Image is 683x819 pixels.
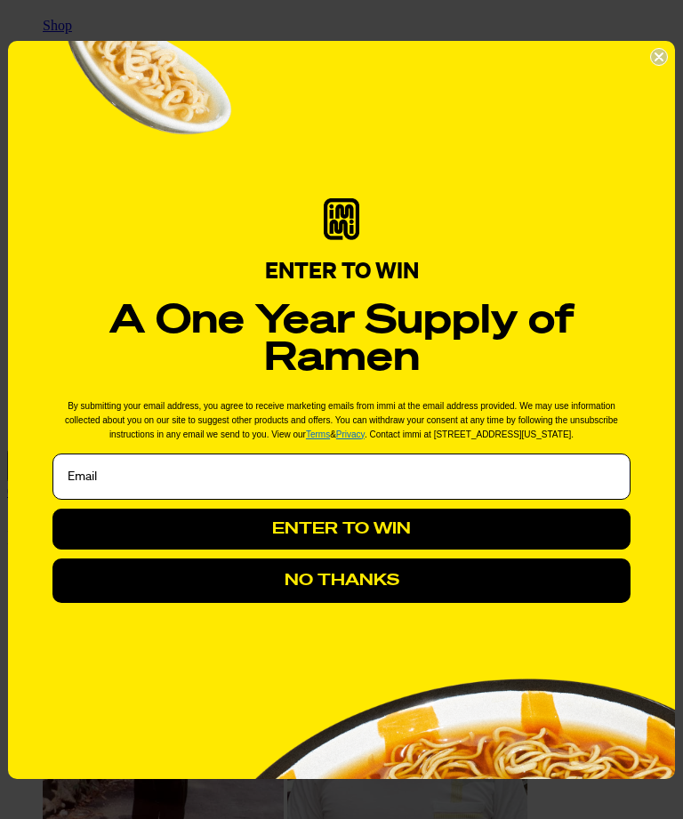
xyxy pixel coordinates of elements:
[109,301,575,379] strong: A One Year Supply of Ramen
[324,198,359,239] img: immi
[52,558,631,603] button: NO THANKS
[52,454,631,500] input: Email
[336,430,365,439] a: Privacy
[52,509,631,550] button: ENTER TO WIN
[306,430,330,439] a: Terms
[65,401,618,439] span: By submitting your email address, you agree to receive marketing emails from immi at the email ad...
[265,261,419,284] span: ENTER TO WIN
[650,48,668,66] button: Close dialog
